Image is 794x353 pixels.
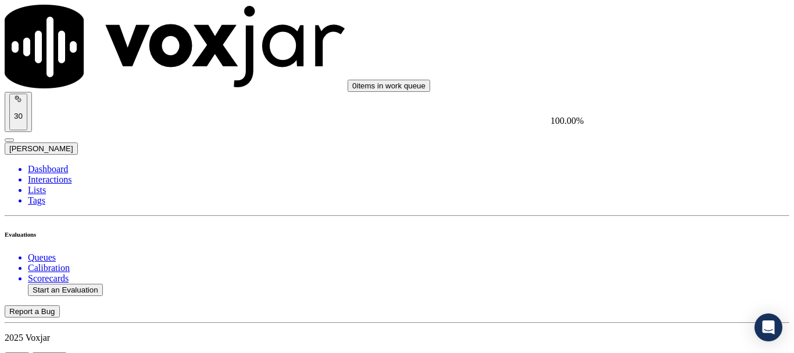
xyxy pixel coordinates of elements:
p: 2025 Voxjar [5,333,789,343]
button: [PERSON_NAME] [5,142,78,155]
div: Open Intercom Messenger [754,313,782,341]
span: [PERSON_NAME] [9,144,73,153]
a: Lists [28,185,789,195]
button: 30 [9,94,27,130]
a: Scorecards [28,273,789,284]
a: Calibration [28,263,789,273]
a: Queues [28,252,789,263]
button: Report a Bug [5,305,60,318]
button: Start an Evaluation [28,284,103,296]
a: Dashboard [28,164,789,174]
a: Tags [28,195,789,206]
h6: Evaluations [5,231,789,238]
p: 100.00% [550,116,584,126]
button: 0items in work queue [348,80,430,92]
p: 30 [14,112,23,120]
button: 30 [5,92,32,132]
img: voxjar logo [5,5,345,88]
a: Interactions [28,174,789,185]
